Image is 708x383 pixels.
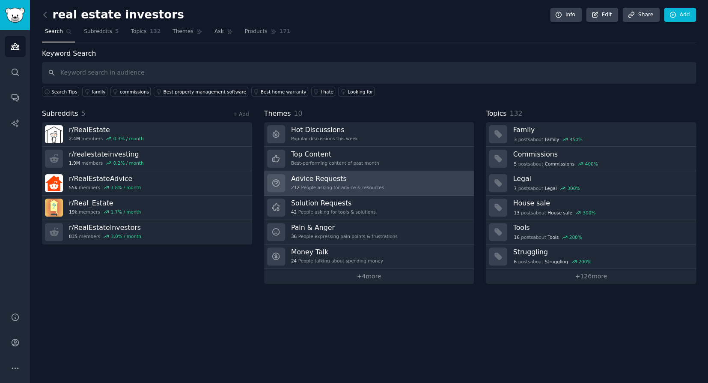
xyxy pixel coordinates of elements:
div: 1.7 % / month [110,209,141,215]
span: 1.9M [69,160,80,166]
span: Search Tips [51,89,77,95]
h3: r/ RealEstateAdvice [69,174,141,183]
h3: Advice Requests [291,174,384,183]
div: I hate [321,89,333,95]
button: Search Tips [42,87,79,97]
a: Subreddits5 [81,25,122,42]
span: 36 [291,233,297,239]
label: Keyword Search [42,49,96,57]
a: Best home warranty [251,87,308,97]
h3: Tools [513,223,690,232]
a: r/RealEstateInvestors835members3.0% / month [42,220,252,244]
div: Best-performing content of past month [291,160,379,166]
h3: r/ realestateinvesting [69,150,144,159]
a: Hot DiscussionsPopular discussions this week [264,122,474,147]
span: Struggling [544,259,568,265]
a: Ask [211,25,236,42]
div: post s about [513,209,596,217]
a: + Add [233,111,249,117]
a: Advice Requests212People asking for advice & resources [264,171,474,196]
a: r/RealEstateAdvice55kmembers3.8% / month [42,171,252,196]
div: post s about [513,258,592,265]
div: commissions [120,89,149,95]
span: House sale [547,210,572,216]
span: 16 [514,234,519,240]
span: 24 [291,258,297,264]
span: Topics [131,28,146,36]
div: 450 % [570,136,583,142]
h3: Solution Requests [291,199,376,208]
span: 5 [514,161,517,167]
a: Share [622,8,659,22]
div: People asking for advice & resources [291,184,384,190]
img: RealEstate [45,125,63,143]
div: post s about [513,233,583,241]
span: 2.4M [69,136,80,142]
span: Ask [214,28,224,36]
span: 3 [514,136,517,142]
h2: real estate investors [42,8,184,22]
a: Tools16postsaboutTools200% [486,220,696,244]
a: Topics132 [128,25,164,42]
h3: r/ RealEstate [69,125,144,134]
img: GummySearch logo [5,8,25,23]
div: post s about [513,160,598,168]
a: Solution Requests42People asking for tools & solutions [264,196,474,220]
span: 835 [69,233,77,239]
span: Tools [547,234,559,240]
span: Themes [173,28,193,36]
a: Add [664,8,696,22]
a: I hate [311,87,336,97]
div: 0.2 % / month [113,160,144,166]
div: People talking about spending money [291,258,383,264]
div: members [69,136,144,142]
span: Commissions [544,161,574,167]
img: Real_Estate [45,199,63,217]
span: 6 [514,259,517,265]
span: 5 [115,28,119,36]
a: Products171 [242,25,293,42]
div: Best property management software [163,89,246,95]
span: Family [544,136,559,142]
a: r/Real_Estate19kmembers1.7% / month [42,196,252,220]
div: 300 % [567,185,580,191]
div: 400 % [585,161,598,167]
span: 132 [150,28,161,36]
span: Products [245,28,268,36]
div: Best home warranty [261,89,306,95]
div: People asking for tools & solutions [291,209,376,215]
h3: Hot Discussions [291,125,358,134]
div: 3.0 % / month [111,233,141,239]
span: 212 [291,184,300,190]
div: 3.8 % / month [110,184,141,190]
a: Struggling6postsaboutStruggling200% [486,244,696,269]
input: Keyword search in audience [42,62,696,84]
div: Popular discussions this week [291,136,358,142]
span: 19k [69,209,77,215]
h3: Money Talk [291,247,383,256]
span: 132 [509,109,522,118]
h3: r/ Real_Estate [69,199,141,208]
div: post s about [513,184,580,192]
span: Topics [486,109,506,119]
a: +4more [264,269,474,284]
h3: Struggling [513,247,690,256]
h3: House sale [513,199,690,208]
a: r/realestateinvesting1.9Mmembers0.2% / month [42,147,252,171]
h3: r/ RealEstateInvestors [69,223,141,232]
img: RealEstateAdvice [45,174,63,192]
h3: Pain & Anger [291,223,398,232]
a: commissions [110,87,151,97]
a: Looking for [338,87,375,97]
div: family [92,89,105,95]
span: Subreddits [84,28,112,36]
span: Search [45,28,63,36]
div: 200 % [569,234,582,240]
a: Edit [586,8,618,22]
a: Info [550,8,582,22]
a: Legal7postsaboutLegal300% [486,171,696,196]
a: House sale13postsaboutHouse sale300% [486,196,696,220]
div: members [69,233,141,239]
a: family [82,87,107,97]
div: members [69,160,144,166]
